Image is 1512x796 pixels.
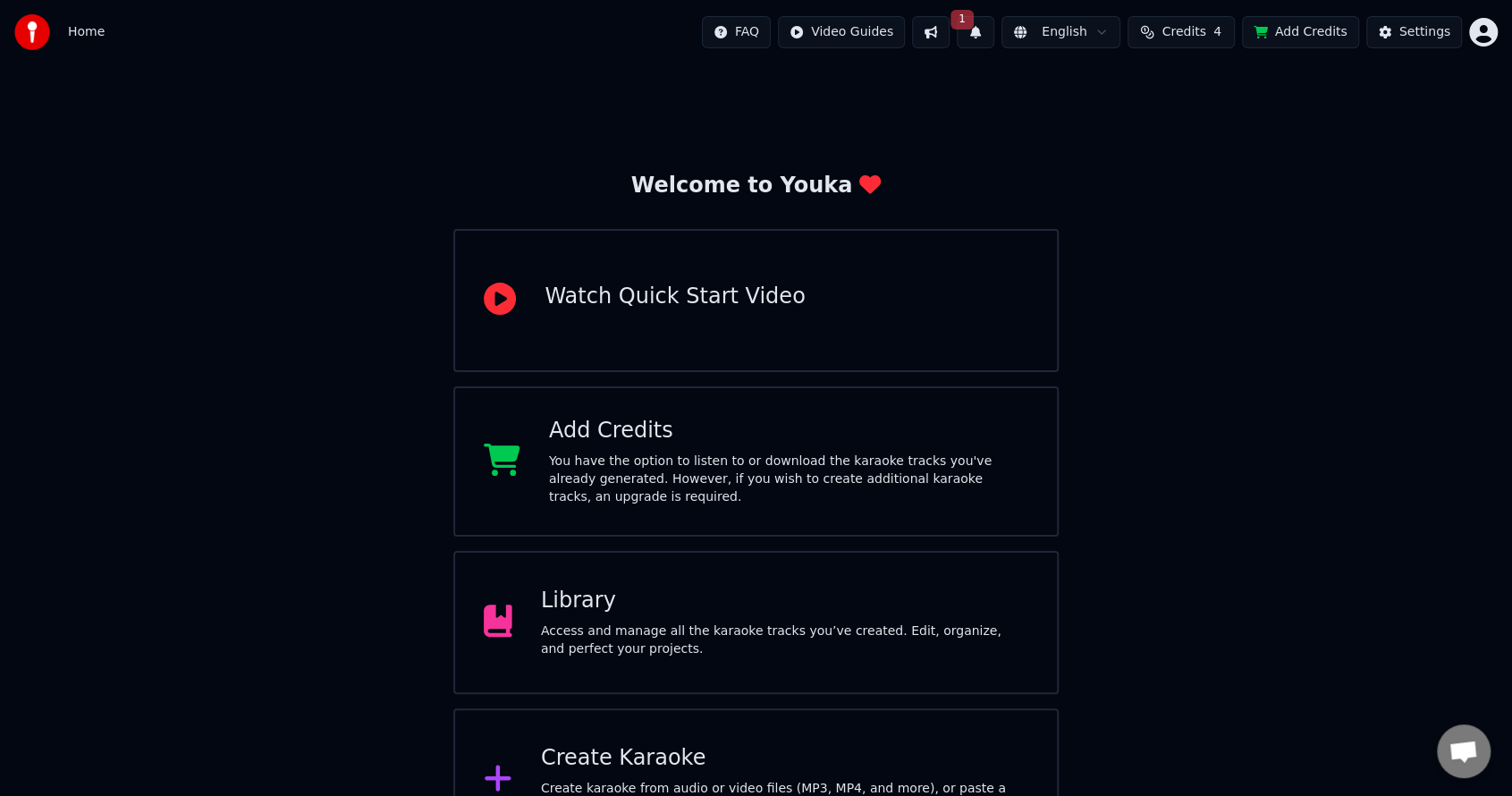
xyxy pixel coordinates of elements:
div: You have the option to listen to or download the karaoke tracks you've already generated. However... [549,453,1028,506]
button: Credits4 [1128,16,1235,48]
button: FAQ [702,16,771,48]
button: Add Credits [1242,16,1359,48]
span: 1 [950,10,974,30]
span: Home [68,23,105,41]
div: Open chat [1437,724,1491,778]
button: Settings [1366,16,1462,48]
span: Credits [1161,23,1205,41]
nav: breadcrumb [68,23,105,41]
div: Welcome to Youka [631,172,882,200]
img: youka [14,14,50,50]
div: Watch Quick Start Video [545,283,805,311]
div: Access and manage all the karaoke tracks you’ve created. Edit, organize, and perfect your projects. [541,622,1028,658]
div: Create Karaoke [541,744,1028,773]
div: Library [541,587,1028,615]
span: 4 [1213,23,1221,41]
div: Add Credits [549,417,1028,445]
div: Settings [1399,23,1450,41]
button: 1 [957,16,994,48]
button: Video Guides [778,16,905,48]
